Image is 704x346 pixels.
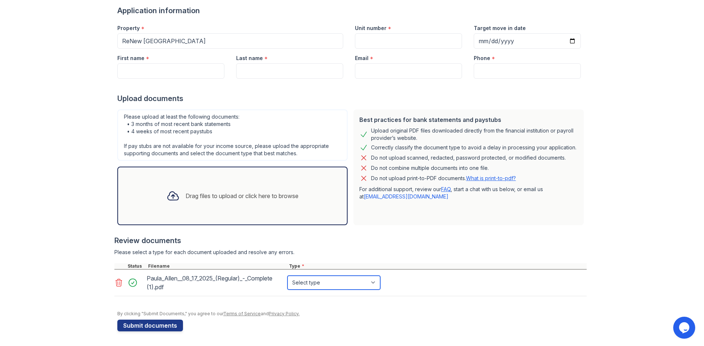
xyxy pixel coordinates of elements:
p: Do not upload print-to-PDF documents. [371,175,516,182]
label: Unit number [355,25,386,32]
label: Target move in date [474,25,526,32]
div: Please select a type for each document uploaded and resolve any errors. [114,249,587,256]
div: Status [126,263,147,269]
button: Submit documents [117,320,183,331]
div: Please upload at least the following documents: • 3 months of most recent bank statements • 4 wee... [117,109,348,161]
label: Property [117,25,140,32]
div: Filename [147,263,287,269]
a: FAQ [441,186,451,192]
label: First name [117,55,144,62]
div: By clicking "Submit Documents," you agree to our and [117,311,587,317]
a: [EMAIL_ADDRESS][DOMAIN_NAME] [364,193,448,200]
a: Privacy Policy. [269,311,300,316]
div: Do not upload scanned, redacted, password protected, or modified documents. [371,153,566,162]
div: Paula_Allen__08_17_2025_(Regular)_-_Complete (1).pdf [147,272,285,293]
div: Drag files to upload or click here to browse [186,191,298,200]
iframe: chat widget [673,317,697,339]
div: Do not combine multiple documents into one file. [371,164,489,172]
div: Application information [117,5,587,16]
a: What is print-to-pdf? [466,175,516,181]
div: Upload documents [117,93,587,104]
label: Email [355,55,368,62]
p: For additional support, review our , start a chat with us below, or email us at [359,186,578,200]
div: Type [287,263,587,269]
a: Terms of Service [223,311,261,316]
div: Best practices for bank statements and paystubs [359,115,578,124]
label: Last name [236,55,263,62]
div: Correctly classify the document type to avoid a delay in processing your application. [371,143,576,152]
div: Upload original PDF files downloaded directly from the financial institution or payroll provider’... [371,127,578,142]
label: Phone [474,55,490,62]
div: Review documents [114,235,587,246]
